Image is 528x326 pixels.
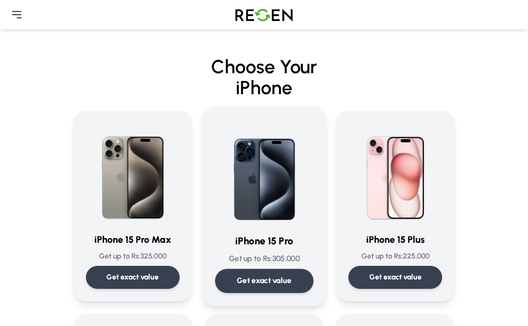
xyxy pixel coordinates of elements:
p: Get exact value [369,272,422,283]
img: iPhone 15 Pro [215,119,313,225]
p: Get up to Rs: 325,000 [86,251,180,262]
p: Get exact value [106,272,159,283]
span: iPhone [73,77,455,98]
img: iPhone 15 Plus [348,123,442,224]
h3: iPhone 15 Pro Max [86,232,180,247]
p: Get up to Rs: 225,000 [348,251,442,262]
h3: iPhone 15 Pro [215,234,313,249]
h3: iPhone 15 Plus [348,232,442,247]
p: Get up to Rs: 305,000 [215,253,313,264]
p: Get exact value [236,275,291,286]
span: Choose Your [211,55,317,78]
img: iPhone 15 Pro Max [86,123,180,224]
